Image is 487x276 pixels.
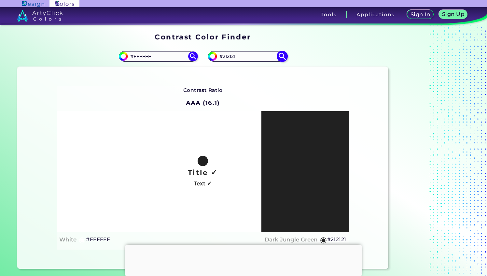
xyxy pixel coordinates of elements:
[391,31,472,271] iframe: Advertisement
[356,12,395,17] h3: Applications
[86,235,110,244] h5: #FFFFFF
[408,10,432,19] a: Sign In
[125,245,362,274] iframe: Advertisement
[443,12,463,17] h5: Sign Up
[183,87,223,93] strong: Contrast Ratio
[188,167,218,177] h1: Title ✓
[327,235,346,244] h5: #212121
[183,96,223,110] h2: AAA (16.1)
[411,12,429,17] h5: Sign In
[17,10,63,22] img: logo_artyclick_colors_white.svg
[155,32,251,42] h1: Contrast Color Finder
[265,235,318,244] h4: Dark Jungle Green
[276,51,288,62] img: icon search
[321,12,337,17] h3: Tools
[194,179,212,188] h4: Text ✓
[59,235,77,244] h4: White
[79,236,86,244] h5: ◉
[320,236,327,244] h5: ◉
[128,52,188,61] input: type color 1..
[22,1,44,7] img: ArtyClick Design logo
[188,51,198,61] img: icon search
[217,52,278,61] input: type color 2..
[440,10,466,19] a: Sign Up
